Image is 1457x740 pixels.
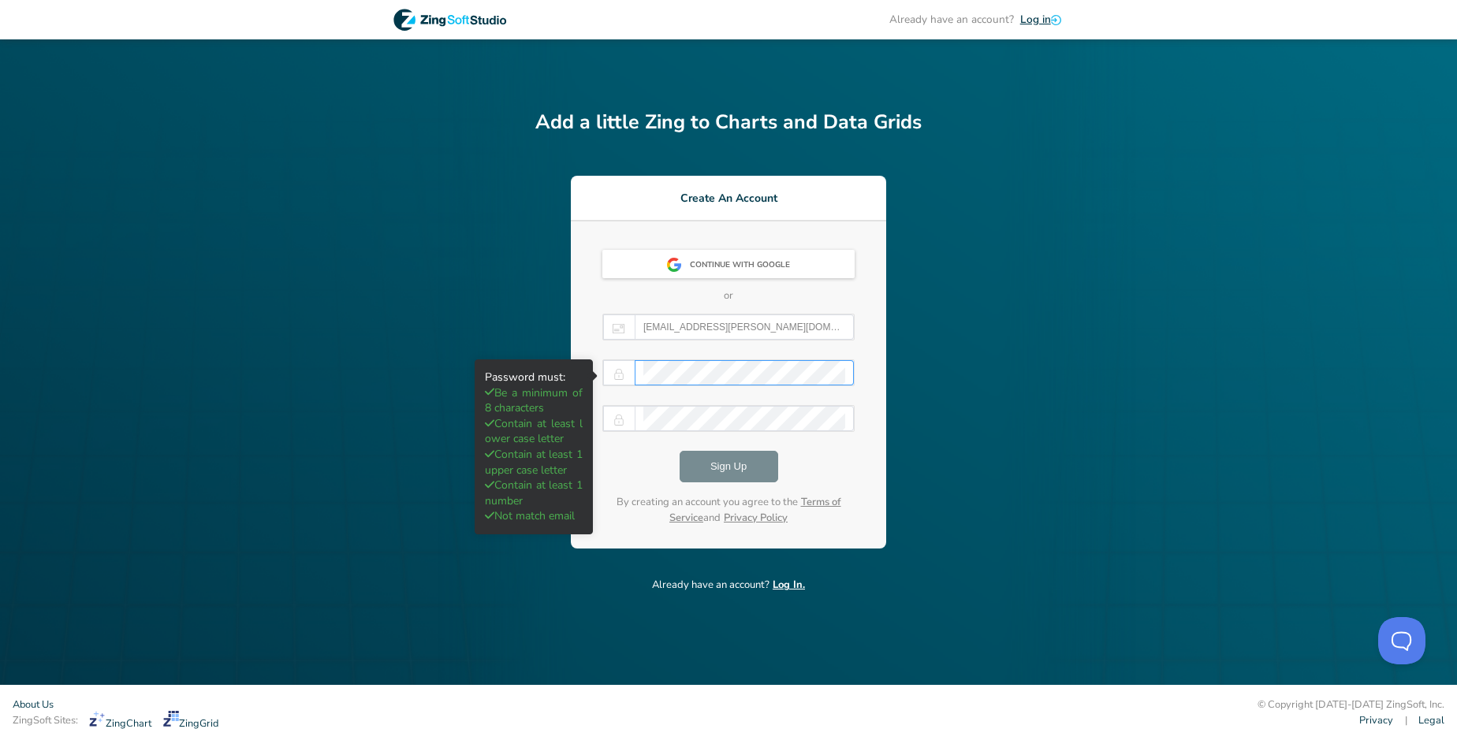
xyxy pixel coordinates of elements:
li: Contain at least 1 upper case letter [485,447,583,478]
iframe: Toggle Customer Support [1378,617,1425,664]
li: Contain at least lower case letter [485,416,583,447]
li: Not match email [485,508,583,524]
li: Be a minimum of 8 characters [485,385,583,416]
a: Legal [1418,713,1444,728]
a: Privacy Policy [724,511,788,525]
input: Enter your email [643,315,845,339]
a: Terms of Service [669,495,841,525]
p: Already have an account? [535,578,922,593]
a: About Us [13,697,54,712]
button: Sign Up [680,451,778,482]
li: Contain at least 1 number [485,478,583,508]
p: or [602,288,855,304]
span: Log In. [773,578,805,592]
div: Continue with Google [690,251,799,280]
a: ZingGrid [163,711,219,731]
p: By creating an account you agree to the and [602,495,855,526]
h3: Create An Account [571,190,886,206]
div: Password must: [485,370,583,524]
div: © Copyright [DATE]-[DATE] ZingSoft, Inc. [1258,697,1444,713]
a: Privacy [1359,713,1393,728]
h2: Add a little Zing to Charts and Data Grids [535,108,922,138]
span: ZingSoft Sites: [13,713,78,728]
a: ZingChart [89,711,151,731]
span: Sign Up [710,457,747,476]
span: Log in [1020,12,1051,27]
span: | [1405,713,1407,728]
